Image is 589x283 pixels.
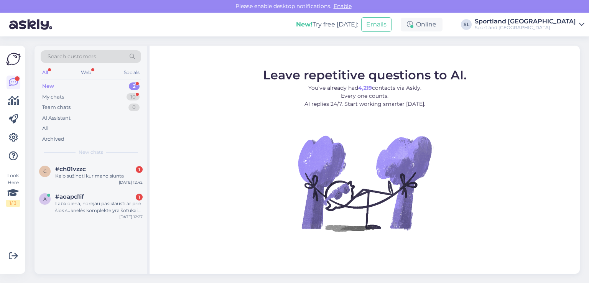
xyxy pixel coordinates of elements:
[42,135,64,143] div: Archived
[48,53,96,61] span: Search customers
[42,114,71,122] div: AI Assistant
[42,104,71,111] div: Team chats
[55,193,84,200] span: #aoapd1if
[42,93,64,101] div: My chats
[42,125,49,132] div: All
[128,104,140,111] div: 0
[475,18,576,25] div: Sportland [GEOGRAPHIC_DATA]
[42,82,54,90] div: New
[358,84,372,91] b: 4,219
[475,25,576,31] div: Sportland [GEOGRAPHIC_DATA]
[55,173,143,179] div: Kaip sužinoti kur mano siunta
[361,17,392,32] button: Emails
[55,166,86,173] span: #ch01vzzc
[122,67,141,77] div: Socials
[401,18,443,31] div: Online
[296,21,313,28] b: New!
[119,214,143,220] div: [DATE] 12:27
[475,18,584,31] a: Sportland [GEOGRAPHIC_DATA]Sportland [GEOGRAPHIC_DATA]
[79,149,103,156] span: New chats
[461,19,472,30] div: SL
[6,52,21,66] img: Askly Logo
[55,200,143,214] div: Laba diena, norėjau pasiklausti ar prie šios suknelės komplekte yra šotukai? IL9593
[127,93,140,101] div: 10
[6,200,20,207] div: 1 / 3
[296,114,434,252] img: No Chat active
[119,179,143,185] div: [DATE] 12:42
[263,84,467,108] p: You’ve already had contacts via Askly. Every one counts. AI replies 24/7. Start working smarter [...
[43,168,47,174] span: c
[6,172,20,207] div: Look Here
[79,67,93,77] div: Web
[129,82,140,90] div: 2
[331,3,354,10] span: Enable
[263,67,467,82] span: Leave repetitive questions to AI.
[43,196,47,202] span: a
[136,166,143,173] div: 1
[296,20,358,29] div: Try free [DATE]:
[41,67,49,77] div: All
[136,194,143,201] div: 1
